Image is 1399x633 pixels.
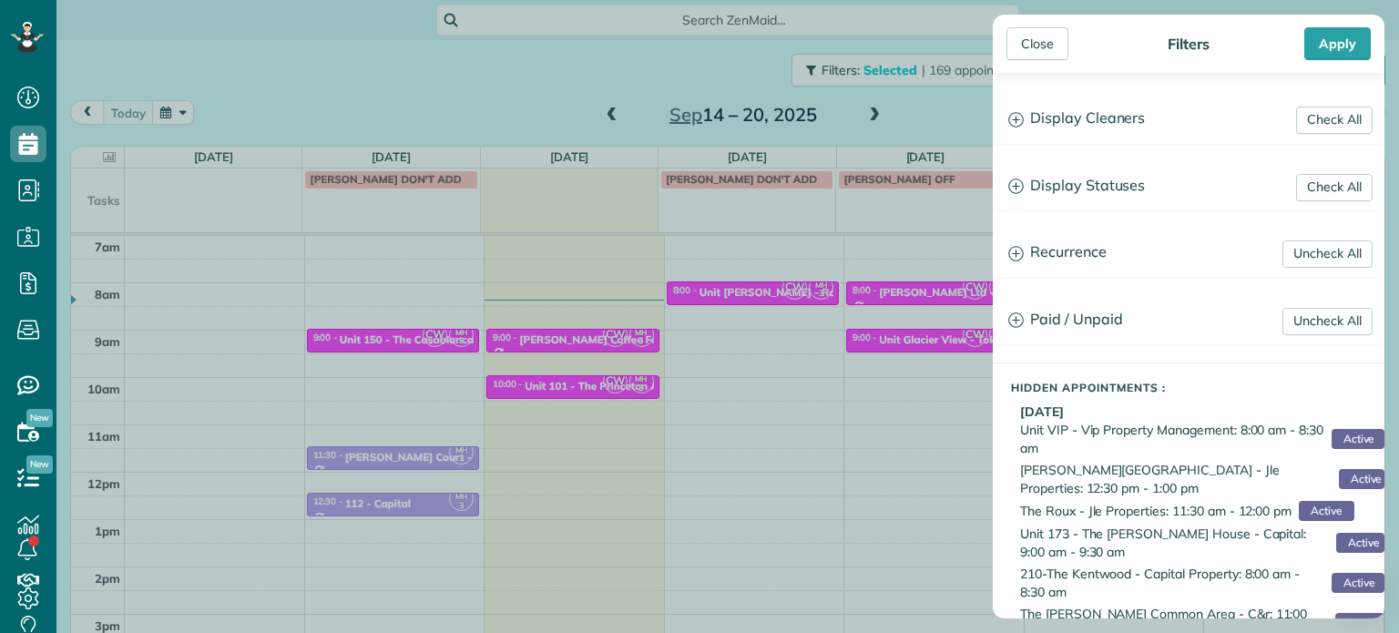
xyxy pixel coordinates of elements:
[1020,403,1064,420] b: [DATE]
[1020,565,1324,601] span: 210-The Kentwood - Capital Property: 8:00 am - 8:30 am
[1020,421,1324,457] span: Unit VIP - Vip Property Management: 8:00 am - 8:30 am
[1282,308,1373,335] a: Uncheck All
[26,409,53,427] span: New
[1332,573,1384,593] span: Active
[26,455,53,474] span: New
[1006,27,1068,60] div: Close
[1336,533,1384,553] span: Active
[994,163,1384,209] a: Display Statuses
[994,96,1384,142] a: Display Cleaners
[1304,27,1371,60] div: Apply
[1282,240,1373,268] a: Uncheck All
[1296,174,1373,201] a: Check All
[1011,382,1384,393] h5: Hidden Appointments :
[1296,107,1373,134] a: Check All
[1020,502,1292,520] span: The Roux - Jle Properties: 11:30 am - 12:00 pm
[994,230,1384,276] a: Recurrence
[1332,429,1384,449] span: Active
[994,297,1384,343] a: Paid / Unpaid
[1020,461,1332,497] span: [PERSON_NAME][GEOGRAPHIC_DATA] - Jle Properties: 12:30 pm - 1:00 pm
[1020,525,1329,561] span: Unit 173 - The [PERSON_NAME] House - Capital: 9:00 am - 9:30 am
[1335,613,1384,633] span: Active
[1162,35,1215,53] div: Filters
[1339,469,1384,489] span: Active
[1299,501,1353,521] span: Active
